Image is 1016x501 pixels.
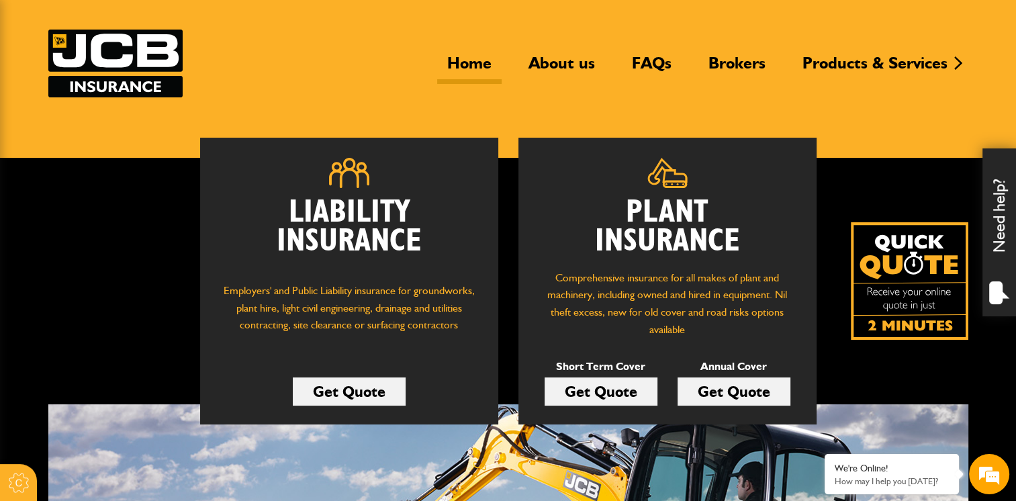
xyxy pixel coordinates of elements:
[23,75,56,93] img: d_20077148190_company_1631870298795_20077148190
[622,53,682,84] a: FAQs
[183,394,244,412] em: Start Chat
[220,282,478,347] p: Employers' and Public Liability insurance for groundworks, plant hire, light civil engineering, d...
[220,7,252,39] div: Minimize live chat window
[70,75,226,93] div: Chat with us now
[17,124,245,154] input: Enter your last name
[293,377,406,406] a: Get Quote
[17,203,245,233] input: Enter your phone number
[220,198,478,269] h2: Liability Insurance
[851,222,968,340] a: Get your insurance quote isn just 2-minutes
[437,53,502,84] a: Home
[835,463,949,474] div: We're Online!
[678,358,790,375] p: Annual Cover
[851,222,968,340] img: Quick Quote
[48,30,183,97] img: JCB Insurance Services logo
[48,30,183,97] a: JCB Insurance Services
[835,476,949,486] p: How may I help you today?
[17,164,245,193] input: Enter your email address
[792,53,958,84] a: Products & Services
[545,358,657,375] p: Short Term Cover
[678,377,790,406] a: Get Quote
[698,53,776,84] a: Brokers
[539,269,796,338] p: Comprehensive insurance for all makes of plant and machinery, including owned and hired in equipm...
[545,377,657,406] a: Get Quote
[518,53,605,84] a: About us
[539,198,796,256] h2: Plant Insurance
[982,148,1016,316] div: Need help?
[17,243,245,383] textarea: Type your message and hit 'Enter'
